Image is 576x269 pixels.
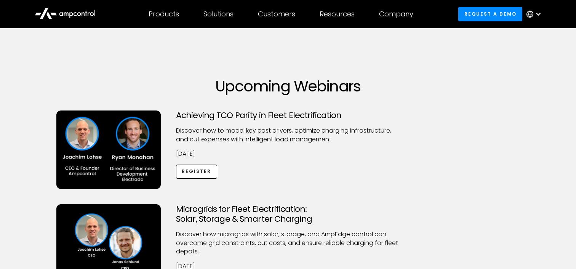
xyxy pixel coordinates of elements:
[176,126,400,144] p: Discover how to model key cost drivers, optimize charging infrastructure, and cut expenses with i...
[176,204,400,224] h3: Microgrids for Fleet Electrification: Solar, Storage & Smarter Charging
[176,150,400,158] p: [DATE]
[56,77,520,95] h1: Upcoming Webinars
[258,10,295,18] div: Customers
[320,10,355,18] div: Resources
[176,230,400,256] p: Discover how microgrids with solar, storage, and AmpEdge control can overcome grid constraints, c...
[149,10,179,18] div: Products
[203,10,234,18] div: Solutions
[379,10,413,18] div: Company
[176,110,400,120] h3: Achieving TCO Parity in Fleet Electrification
[458,7,522,21] a: Request a demo
[176,165,217,179] a: Register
